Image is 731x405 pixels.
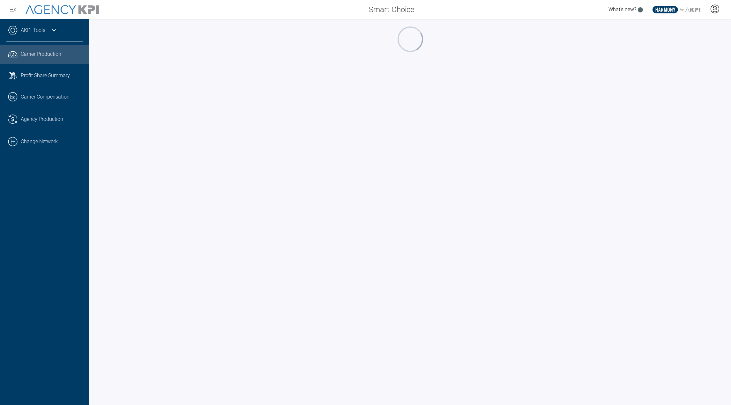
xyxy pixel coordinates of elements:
div: oval-loading [397,26,424,53]
img: AgencyKPI [26,5,99,14]
span: What's new? [608,6,636,12]
span: Profit Share Summary [21,72,70,79]
span: Carrier Production [21,50,61,58]
span: Smart Choice [369,4,414,15]
span: Agency Production [21,115,63,123]
a: AKPI Tools [21,26,45,34]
